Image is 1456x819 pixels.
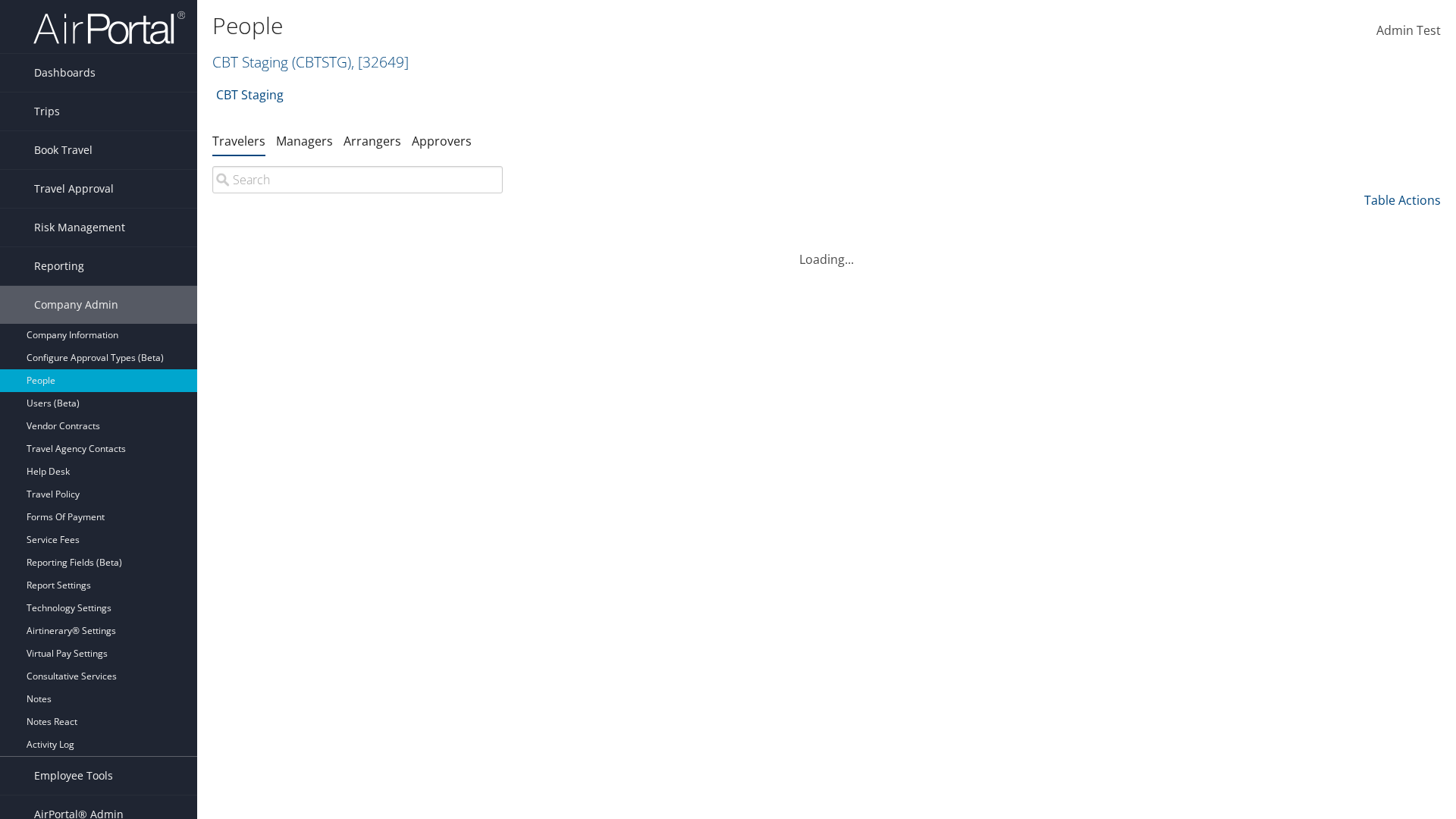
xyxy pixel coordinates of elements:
span: Company Admin [34,286,118,324]
span: Trips [34,93,60,130]
a: Travelers [212,133,265,149]
div: Loading... [212,232,1441,268]
span: Travel Approval [34,170,114,208]
span: Admin Test [1376,22,1441,39]
input: Search [212,166,503,193]
h1: People [212,10,1031,42]
a: CBT Staging [212,52,409,72]
span: ( CBTSTG ) [292,52,351,72]
span: Risk Management [34,209,125,246]
a: Admin Test [1376,8,1441,55]
span: Book Travel [34,131,93,169]
a: CBT Staging [216,80,284,110]
a: Table Actions [1364,192,1441,209]
a: Approvers [412,133,472,149]
span: Dashboards [34,54,96,92]
span: , [ 32649 ] [351,52,409,72]
img: airportal-logo.png [33,10,185,45]
span: Employee Tools [34,757,113,795]
a: Managers [276,133,333,149]
a: Arrangers [344,133,401,149]
span: Reporting [34,247,84,285]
